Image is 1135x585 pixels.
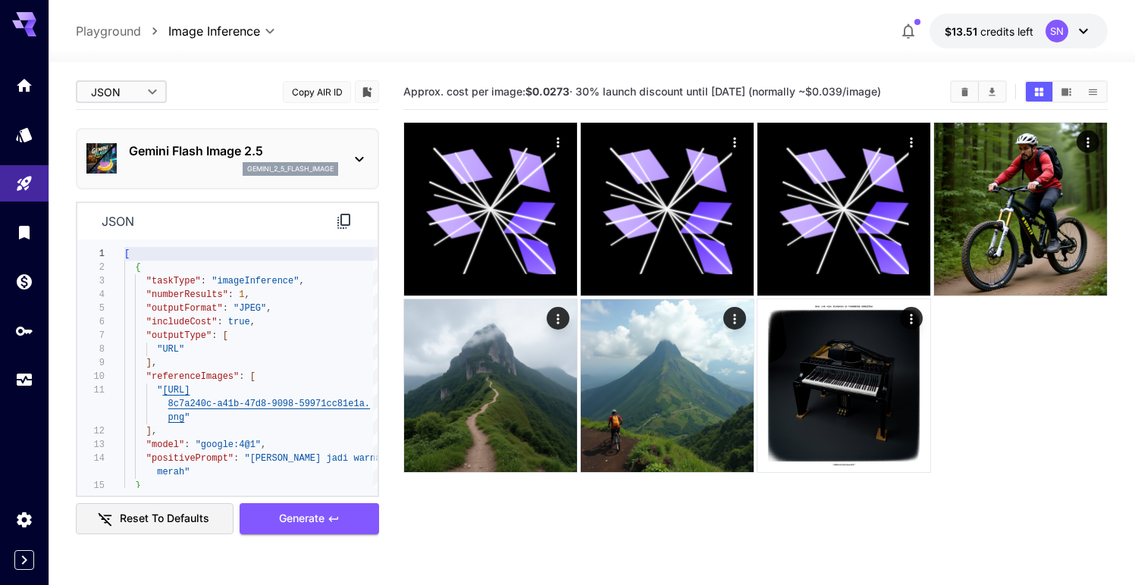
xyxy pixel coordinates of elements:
[157,344,184,355] span: "URL"
[360,83,374,101] button: Add to library
[77,452,105,465] div: 14
[15,510,33,529] div: Settings
[201,276,206,286] span: :
[212,276,299,286] span: "imageInference"
[146,303,223,314] span: "outputFormat"
[77,274,105,288] div: 3
[547,307,569,330] div: Actions
[15,321,33,340] div: API Keys
[1080,82,1106,102] button: Show images in list view
[76,22,141,40] a: Playground
[146,371,239,382] span: "referenceImages"
[403,85,881,98] span: Approx. cost per image: · 30% launch discount until [DATE] (normally ~$0.039/image)
[77,302,105,315] div: 5
[146,317,218,327] span: "includeCost"
[146,276,201,286] span: "taskType"
[723,307,746,330] div: Actions
[934,123,1107,296] img: 2Q==
[15,125,33,144] div: Models
[228,317,250,327] span: true
[76,503,234,534] button: Reset to defaults
[952,82,978,102] button: Clear Images
[217,317,222,327] span: :
[930,14,1108,48] button: $13.50653SN
[129,142,338,160] p: Gemini Flash Image 2.5
[404,299,577,472] img: Z
[77,424,105,438] div: 12
[135,262,140,273] span: {
[581,299,754,472] img: Z
[249,371,255,382] span: [
[979,82,1005,102] button: Download All
[135,480,140,491] span: }
[239,371,244,382] span: :
[146,289,228,300] span: "numberResults"
[234,453,239,464] span: :
[945,25,980,38] span: $13.51
[168,412,184,423] span: png
[86,136,368,182] div: Gemini Flash Image 2.5gemini_2_5_flash_image
[1077,130,1099,153] div: Actions
[77,370,105,383] div: 10
[234,303,266,314] span: "JPEG"
[77,438,105,452] div: 13
[146,453,234,464] span: "positivePrompt"
[950,80,1007,103] div: Clear ImagesDownload All
[146,330,212,341] span: "outputType"
[15,223,33,242] div: Library
[146,426,152,436] span: ]
[283,81,351,103] button: Copy AIR ID
[247,164,334,174] p: gemini_2_5_flash_image
[168,22,260,40] span: Image Inference
[249,317,255,327] span: ,
[195,440,260,450] span: "google:4@1"
[124,249,130,259] span: [
[157,385,162,396] span: "
[15,371,33,389] div: Usage
[222,330,227,341] span: [
[15,272,33,291] div: Wallet
[212,330,217,341] span: :
[76,22,168,40] nav: breadcrumb
[152,358,157,368] span: ,
[77,315,105,329] div: 6
[723,130,746,153] div: Actions
[14,550,34,570] button: Expand sidebar
[184,440,190,450] span: :
[228,289,234,300] span: :
[945,23,1033,39] div: $13.50653
[77,261,105,274] div: 2
[1026,82,1052,102] button: Show images in grid view
[15,174,33,193] div: Playground
[900,307,923,330] div: Actions
[77,247,105,261] div: 1
[279,509,325,528] span: Generate
[168,399,369,409] span: 8c7a240c-a41b-47d8-9098-59971cc81e1a.
[1046,20,1068,42] div: SN
[261,440,266,450] span: ,
[157,467,190,477] span: merah"
[77,479,105,493] div: 15
[299,276,304,286] span: ,
[239,289,244,300] span: 1
[146,440,184,450] span: "model"
[77,343,105,356] div: 8
[77,356,105,370] div: 9
[152,426,157,436] span: ,
[240,503,379,534] button: Generate
[162,385,190,396] span: [URL]
[757,299,930,472] img: Z
[1053,82,1080,102] button: Show images in video view
[1024,80,1108,103] div: Show images in grid viewShow images in video viewShow images in list view
[244,289,249,300] span: ,
[222,303,227,314] span: :
[91,84,138,100] span: JSON
[77,383,105,397] div: 11
[244,453,381,464] span: "[PERSON_NAME] jadi warna
[900,130,923,153] div: Actions
[102,212,134,230] p: json
[184,412,190,423] span: "
[266,303,271,314] span: ,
